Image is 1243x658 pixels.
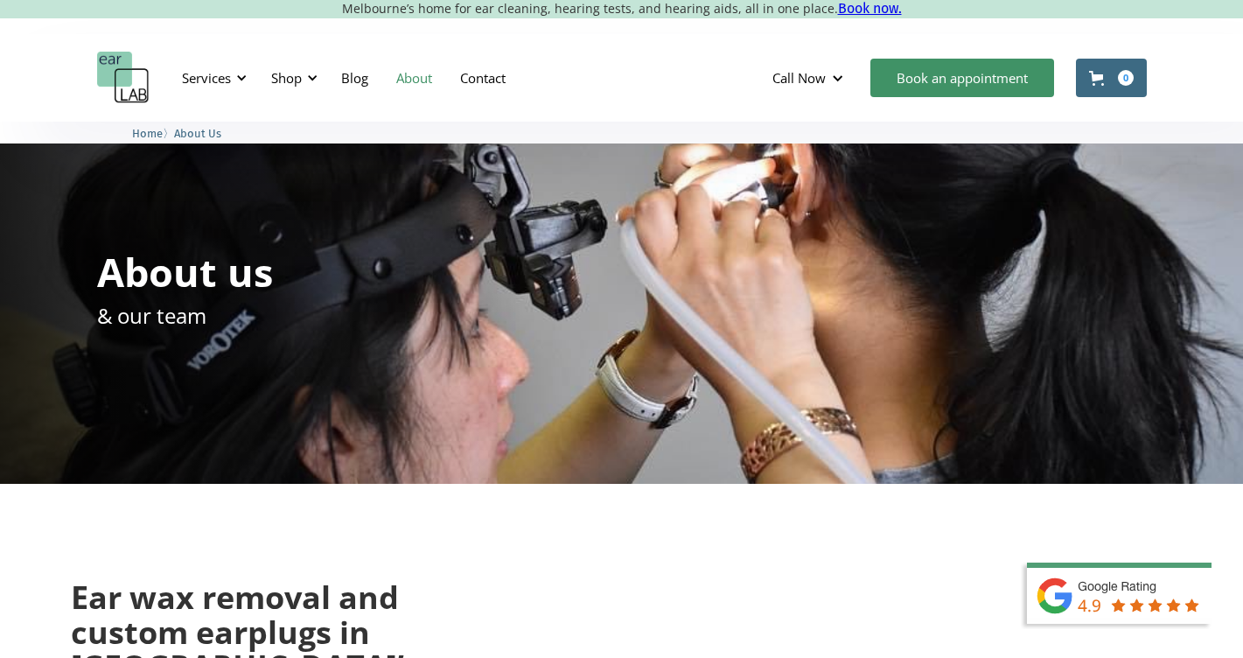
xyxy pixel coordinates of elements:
span: About Us [174,127,221,140]
span: Home [132,127,163,140]
div: Shop [271,69,302,87]
h1: About us [97,252,273,291]
div: Shop [261,52,323,104]
li: 〉 [132,124,174,143]
div: 0 [1118,70,1134,86]
div: Services [182,69,231,87]
a: About Us [174,124,221,141]
a: About [382,52,446,103]
div: Services [171,52,252,104]
a: Blog [327,52,382,103]
a: Open cart [1076,59,1147,97]
a: Contact [446,52,520,103]
div: Call Now [772,69,826,87]
div: Call Now [758,52,862,104]
a: Home [132,124,163,141]
a: home [97,52,150,104]
p: & our team [97,300,206,331]
a: Book an appointment [870,59,1054,97]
